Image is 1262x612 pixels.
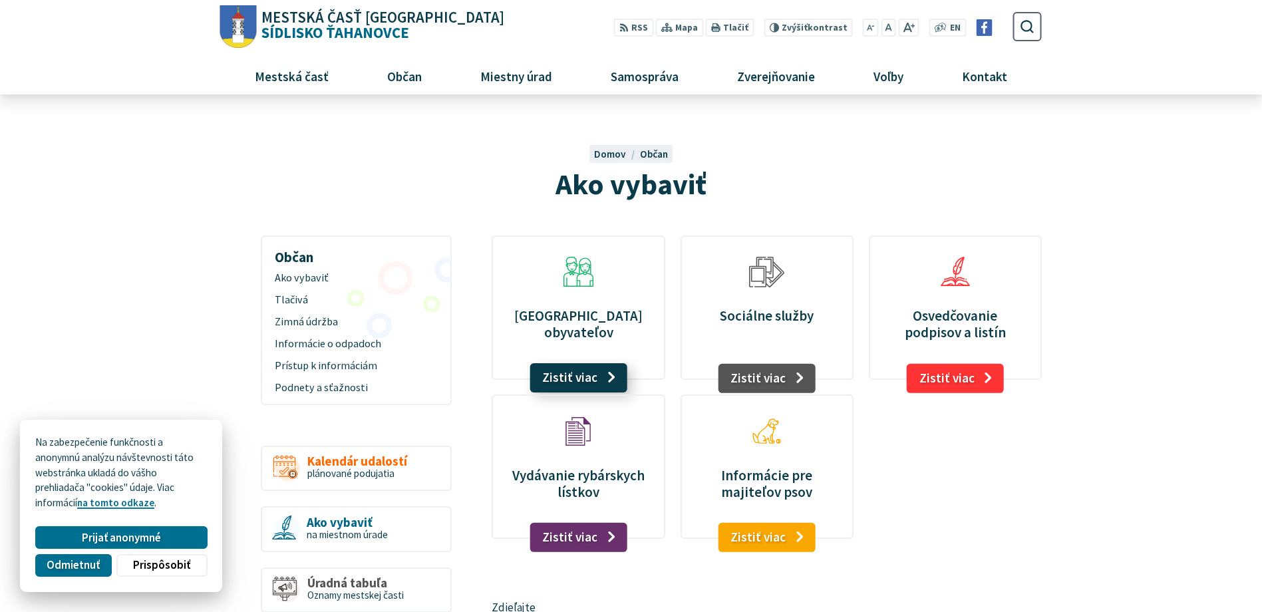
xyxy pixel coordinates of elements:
span: Tlačivá [275,289,438,311]
span: Kontakt [957,58,1013,94]
span: Kalendár udalostí [307,454,407,468]
span: Tlačiť [723,23,748,33]
a: Prístup k informáciám [267,355,445,377]
a: Tlačivá [267,289,445,311]
a: Zistiť viac [907,364,1005,393]
a: Občan [363,58,446,94]
button: Zväčšiť veľkosť písma [898,19,919,37]
p: Sociálne služby [697,307,837,324]
a: Zimná údržba [267,311,445,333]
a: Zverejňovanie [713,58,840,94]
a: Zistiť viac [718,523,816,552]
a: EN [947,21,965,35]
button: Tlačiť [706,19,754,37]
span: Samospráva [605,58,683,94]
img: Prejsť na domovskú stránku [220,5,257,49]
a: Samospráva [587,58,703,94]
span: Zimná údržba [275,311,438,333]
button: Zvýšiťkontrast [764,19,852,37]
a: Kontakt [938,58,1032,94]
span: Prispôsobiť [133,558,190,572]
a: RSS [614,19,653,37]
span: EN [950,21,961,35]
span: RSS [631,21,648,35]
a: Ako vybaviť na miestnom úrade [261,506,452,552]
a: Kalendár udalostí plánované podujatia [261,446,452,492]
p: Informácie pre majiteľov psov [697,467,837,500]
a: Domov [594,148,639,160]
a: Zistiť viac [530,523,627,552]
span: Úradná tabuľa [307,576,404,590]
span: kontrast [782,23,848,33]
p: [GEOGRAPHIC_DATA] obyvateľov [508,307,649,341]
a: Logo Sídlisko Ťahanovce, prejsť na domovskú stránku. [220,5,504,49]
span: Sídlisko Ťahanovce [257,10,505,41]
span: na miestnom úrade [307,528,388,541]
span: Zvýšiť [782,22,808,33]
h3: Občan [267,239,445,267]
button: Zmenšiť veľkosť písma [863,19,879,37]
span: Občan [382,58,426,94]
span: Informácie o odpadoch [275,333,438,355]
span: Prijať anonymné [82,531,161,545]
span: Oznamy mestskej časti [307,589,404,601]
p: Vydávanie rybárskych lístkov [508,467,649,500]
a: Mapa [656,19,703,37]
span: plánované podujatia [307,467,394,480]
button: Odmietnuť [35,554,111,577]
span: Mestská časť [GEOGRAPHIC_DATA] [261,10,504,25]
span: Odmietnuť [47,558,100,572]
img: Prejsť na Facebook stránku [976,19,993,36]
a: Zistiť viac [718,364,816,393]
a: Ako vybaviť [267,267,445,289]
span: Zverejňovanie [732,58,820,94]
span: Domov [594,148,626,160]
p: Na zabezpečenie funkčnosti a anonymnú analýzu návštevnosti táto webstránka ukladá do vášho prehli... [35,435,207,511]
span: Mapa [675,21,698,35]
a: Mestská časť [230,58,353,94]
span: Podnety a sťažnosti [275,377,438,398]
span: Ako vybaviť [555,166,707,202]
button: Prijať anonymné [35,526,207,549]
a: na tomto odkaze [77,496,154,509]
a: Občan [640,148,668,160]
span: Voľby [869,58,909,94]
a: Podnety a sťažnosti [267,377,445,398]
span: Mestská časť [249,58,333,94]
span: Prístup k informáciám [275,355,438,377]
a: Voľby [850,58,928,94]
p: Osvedčovanie podpisov a listín [885,307,1025,341]
span: Ako vybaviť [275,267,438,289]
button: Prispôsobiť [116,554,207,577]
a: Zistiť viac [530,363,627,392]
button: Nastaviť pôvodnú veľkosť písma [881,19,895,37]
span: Miestny úrad [475,58,557,94]
a: Miestny úrad [456,58,576,94]
span: Ako vybaviť [307,516,388,530]
a: Informácie o odpadoch [267,333,445,355]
